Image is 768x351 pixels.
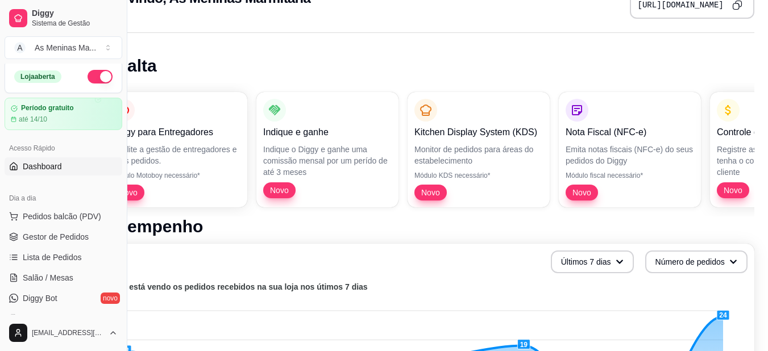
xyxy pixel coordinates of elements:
button: Alterar Status [88,70,113,83]
span: Salão / Mesas [23,272,73,283]
span: Pedidos balcão (PDV) [23,211,101,222]
p: Facilite a gestão de entregadores e seus pedidos. [112,144,240,166]
p: Indique o Diggy e ganhe uma comissão mensal por um perído de até 3 meses [263,144,392,178]
button: Diggy para EntregadoresFacilite a gestão de entregadores e seus pedidos.Módulo Motoboy necessário... [105,92,247,207]
button: Indique e ganheIndique o Diggy e ganhe uma comissão mensal por um perído de até 3 mesesNovo [256,92,398,207]
a: Lista de Pedidos [5,248,122,266]
p: Diggy para Entregadores [112,126,240,139]
a: Período gratuitoaté 14/10 [5,98,122,130]
button: Últimos 7 dias [551,250,634,273]
p: Módulo fiscal necessário* [566,171,694,180]
span: Novo [265,185,293,196]
article: Período gratuito [21,104,74,112]
button: Nota Fiscal (NFC-e)Emita notas fiscais (NFC-e) do seus pedidos do DiggyMódulo fiscal necessário*Novo [559,92,701,207]
button: Pedidos balcão (PDV) [5,207,122,225]
div: Dia a dia [5,189,122,207]
span: A [14,42,26,53]
span: Novo [719,185,747,196]
span: Novo [417,187,445,198]
span: Sistema de Gestão [32,19,118,28]
h1: Em alta [96,56,754,76]
p: Kitchen Display System (KDS) [414,126,543,139]
article: até 14/10 [19,115,47,124]
a: Diggy Botnovo [5,289,122,307]
div: Acesso Rápido [5,139,122,157]
span: [EMAIL_ADDRESS][DOMAIN_NAME] [32,328,104,337]
span: Dashboard [23,161,62,172]
p: Módulo KDS necessário* [414,171,543,180]
span: Gestor de Pedidos [23,231,89,243]
p: Indique e ganhe [263,126,392,139]
span: Novo [568,187,596,198]
button: Número de pedidos [645,250,748,273]
a: KDS [5,310,122,328]
text: Você está vendo os pedidos recebidos na sua loja nos útimos 7 dias [109,282,368,291]
a: Salão / Mesas [5,269,122,287]
div: As Meninas Ma ... [35,42,96,53]
span: Lista de Pedidos [23,252,82,263]
span: KDS [23,313,39,324]
p: Nota Fiscal (NFC-e) [566,126,694,139]
button: Kitchen Display System (KDS)Monitor de pedidos para áreas do estabelecimentoMódulo KDS necessário... [408,92,550,207]
h1: Desempenho [96,216,754,237]
span: Diggy [32,9,118,19]
p: Módulo Motoboy necessário* [112,171,240,180]
button: [EMAIL_ADDRESS][DOMAIN_NAME] [5,319,122,346]
p: Monitor de pedidos para áreas do estabelecimento [414,144,543,166]
a: Gestor de Pedidos [5,228,122,246]
button: Select a team [5,36,122,59]
a: Dashboard [5,157,122,175]
span: Diggy Bot [23,292,57,304]
p: Emita notas fiscais (NFC-e) do seus pedidos do Diggy [566,144,694,166]
div: Loja aberta [14,70,61,83]
a: DiggySistema de Gestão [5,5,122,32]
